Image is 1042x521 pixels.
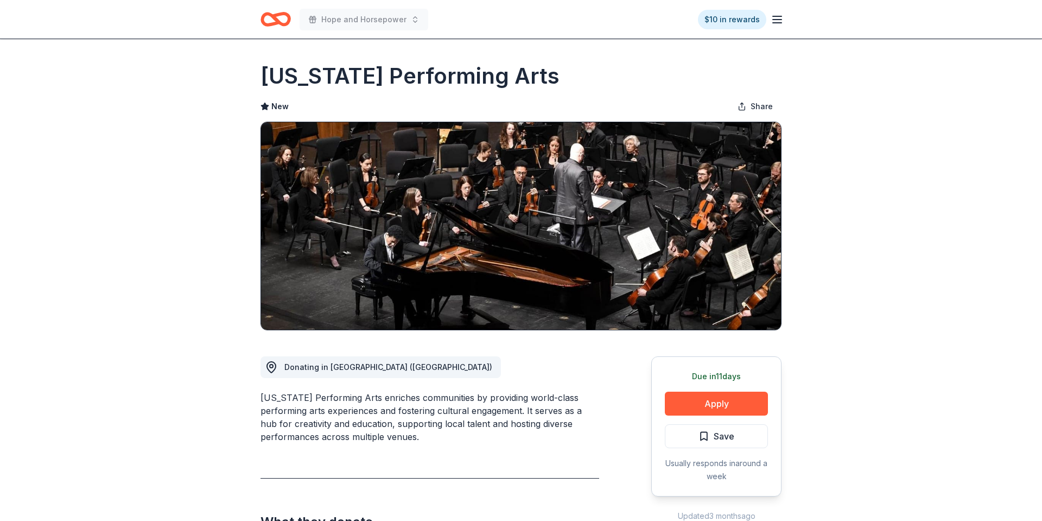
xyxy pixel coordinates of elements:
button: Hope and Horsepower [300,9,428,30]
div: Usually responds in around a week [665,457,768,483]
img: Image for Kentucky Performing Arts [261,122,781,330]
span: Share [751,100,773,113]
button: Share [729,96,781,117]
span: Hope and Horsepower [321,13,406,26]
span: New [271,100,289,113]
a: $10 in rewards [698,10,766,29]
button: Apply [665,392,768,416]
span: Save [714,429,734,443]
span: Donating in [GEOGRAPHIC_DATA] ([GEOGRAPHIC_DATA]) [284,362,492,372]
a: Home [260,7,291,32]
div: [US_STATE] Performing Arts enriches communities by providing world-class performing arts experien... [260,391,599,443]
button: Save [665,424,768,448]
h1: [US_STATE] Performing Arts [260,61,560,91]
div: Due in 11 days [665,370,768,383]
